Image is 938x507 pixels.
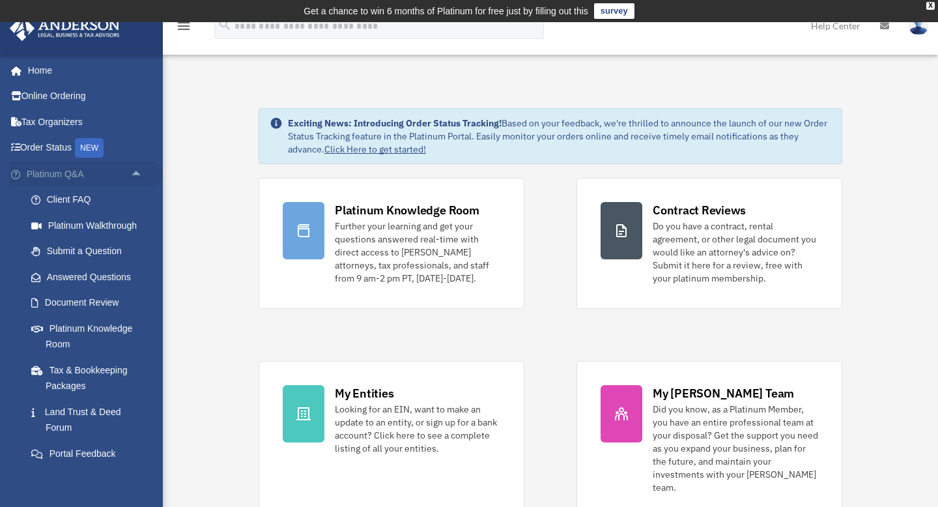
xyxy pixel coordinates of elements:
a: Platinum Knowledge Room Further your learning and get your questions answered real-time with dire... [259,178,524,309]
div: Further your learning and get your questions answered real-time with direct access to [PERSON_NAM... [335,220,500,285]
div: Based on your feedback, we're thrilled to announce the launch of our new Order Status Tracking fe... [288,117,831,156]
a: Tax Organizers [9,109,163,135]
a: Answered Questions [18,264,163,290]
div: Did you know, as a Platinum Member, you have an entire professional team at your disposal? Get th... [653,403,818,494]
div: Contract Reviews [653,202,746,218]
a: Document Review [18,290,163,316]
i: search [218,18,232,32]
strong: Exciting News: Introducing Order Status Tracking! [288,117,502,129]
a: Tax & Bookkeeping Packages [18,357,163,399]
a: Click Here to get started! [324,143,426,155]
a: Home [9,57,156,83]
a: Platinum Q&Aarrow_drop_up [9,161,163,187]
div: NEW [75,138,104,158]
a: Platinum Walkthrough [18,212,163,239]
a: Client FAQ [18,187,163,213]
img: Anderson Advisors Platinum Portal [6,16,124,41]
a: Submit a Question [18,239,163,265]
a: Contract Reviews Do you have a contract, rental agreement, or other legal document you would like... [576,178,842,309]
div: Platinum Knowledge Room [335,202,479,218]
a: Online Ordering [9,83,163,109]
a: Platinum Knowledge Room [18,315,163,357]
a: Land Trust & Deed Forum [18,399,163,441]
div: Do you have a contract, rental agreement, or other legal document you would like an attorney's ad... [653,220,818,285]
a: Portal Feedback [18,441,163,467]
a: Order StatusNEW [9,135,163,162]
div: My Entities [335,385,393,401]
div: Looking for an EIN, want to make an update to an entity, or sign up for a bank account? Click her... [335,403,500,455]
span: arrow_drop_up [130,161,156,188]
div: My [PERSON_NAME] Team [653,385,794,401]
img: User Pic [909,16,928,35]
div: close [926,2,935,10]
a: menu [176,23,192,34]
a: survey [594,3,634,19]
i: menu [176,18,192,34]
div: Get a chance to win 6 months of Platinum for free just by filling out this [304,3,588,19]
